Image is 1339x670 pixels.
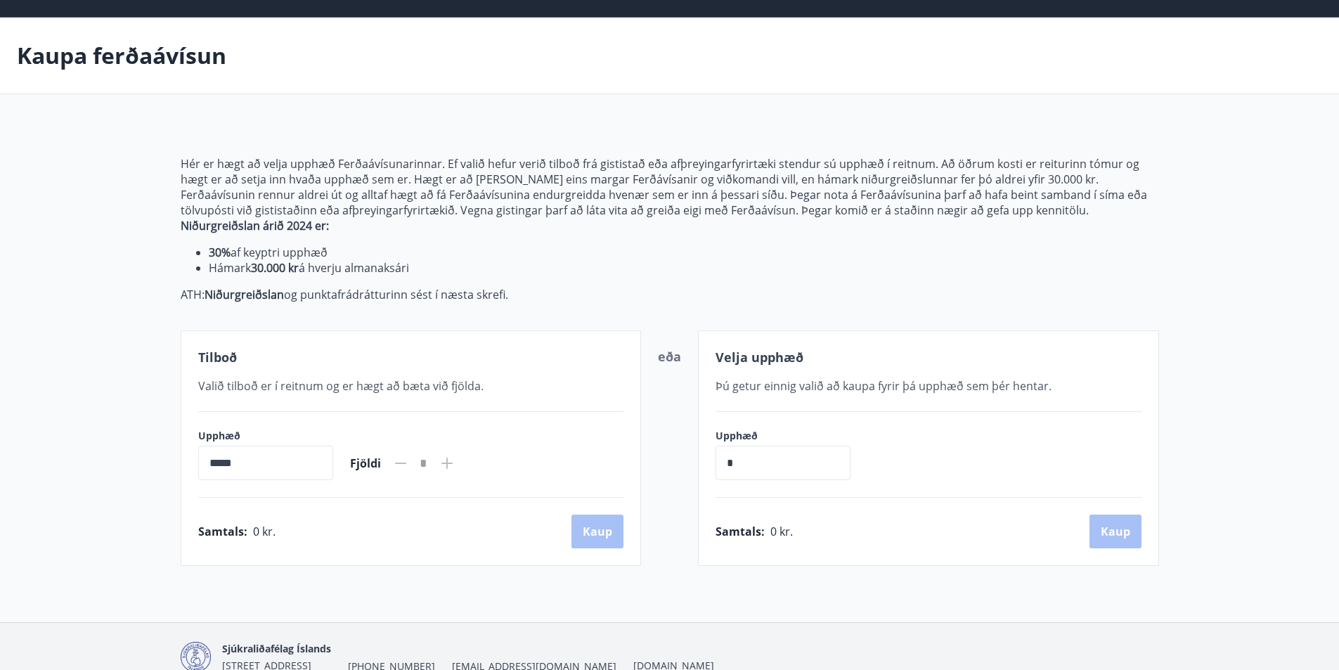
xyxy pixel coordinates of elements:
[716,524,765,539] span: Samtals :
[198,378,484,394] span: Valið tilboð er í reitnum og er hægt að bæta við fjölda.
[209,260,1159,276] li: Hámark á hverju almanaksári
[253,524,276,539] span: 0 kr.
[198,524,247,539] span: Samtals :
[658,348,681,365] span: eða
[716,349,803,366] span: Velja upphæð
[251,260,299,276] strong: 30.000 kr
[209,245,1159,260] li: af keyptri upphæð
[181,287,1159,302] p: ATH: og punktafrádrátturinn sést í næsta skrefi.
[181,218,329,233] strong: Niðurgreiðslan árið 2024 er:
[198,349,237,366] span: Tilboð
[209,245,231,260] strong: 30%
[716,378,1052,394] span: Þú getur einnig valið að kaupa fyrir þá upphæð sem þér hentar.
[222,642,331,655] span: Sjúkraliðafélag Íslands
[205,287,284,302] strong: Niðurgreiðslan
[181,156,1159,218] p: Hér er hægt að velja upphæð Ferðaávísunarinnar. Ef valið hefur verið tilboð frá gististað eða afþ...
[350,456,381,471] span: Fjöldi
[198,429,333,443] label: Upphæð
[17,40,226,71] p: Kaupa ferðaávísun
[716,429,865,443] label: Upphæð
[770,524,793,539] span: 0 kr.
